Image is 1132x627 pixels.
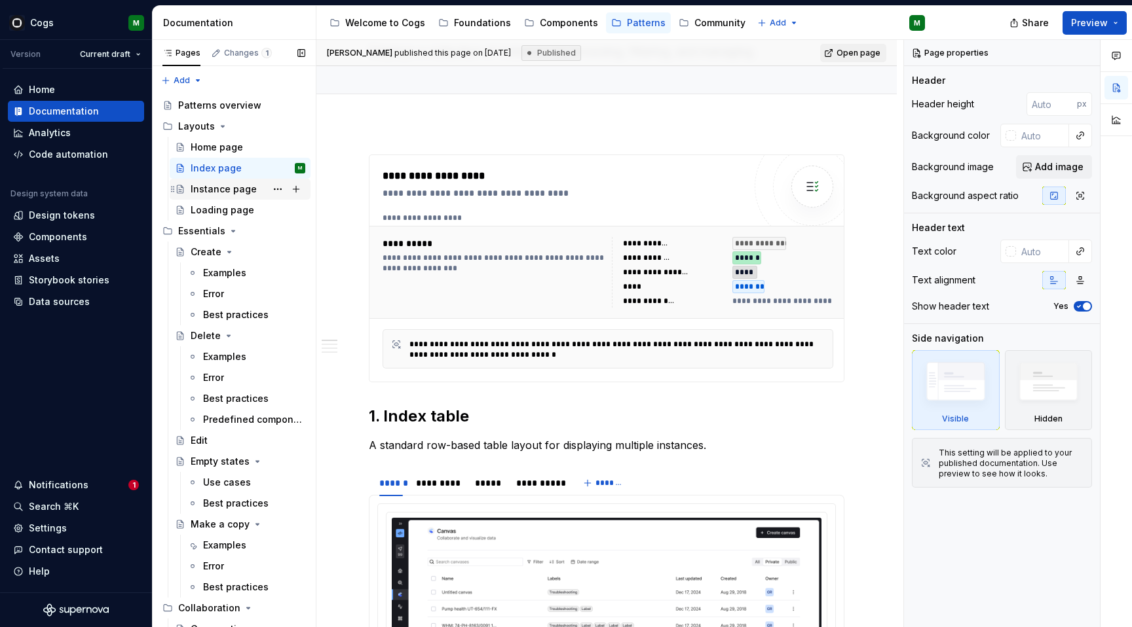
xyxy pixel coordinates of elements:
div: Hidden [1034,414,1063,424]
a: Make a copy [170,514,311,535]
div: Examples [203,266,246,279]
div: Visible [942,414,969,424]
a: Home page [170,137,311,158]
div: Essentials [178,224,225,238]
div: Contact support [29,543,103,556]
button: Search ⌘K [8,496,144,517]
a: Components [519,12,603,33]
div: Documentation [29,105,99,118]
div: Storybook stories [29,274,109,287]
div: Collaboration [157,598,311,618]
span: 1 [128,480,139,490]
h2: 1. Index table [369,406,844,427]
a: Best practices [182,493,311,514]
div: Instance page [191,183,257,196]
span: Add [174,75,190,86]
a: Components [8,226,144,247]
div: Published [521,45,581,61]
button: Add [753,14,802,32]
button: Add [157,71,206,90]
a: Welcome to Cogs [324,12,430,33]
div: Edit [191,434,208,447]
label: Yes [1053,301,1068,312]
div: Page tree [324,10,751,36]
span: published this page on [DATE] [327,48,511,58]
a: Documentation [8,101,144,122]
button: Preview [1063,11,1127,35]
a: Home [8,79,144,100]
div: Design system data [10,188,88,199]
div: Home page [191,141,243,154]
a: Index pageM [170,158,311,179]
span: Current draft [80,49,130,60]
div: Patterns [627,16,666,29]
div: Documentation [163,16,311,29]
div: Error [203,560,224,573]
img: 293001da-8814-4710-858c-a22b548e5d5c.png [9,15,25,31]
a: Patterns [606,12,671,33]
div: Collaboration [178,601,240,615]
div: Patterns overview [178,99,261,112]
div: Components [540,16,598,29]
a: Patterns overview [157,95,311,116]
div: M [914,18,920,28]
a: Edit [170,430,311,451]
a: Instance page [170,179,311,200]
div: Use cases [203,476,251,489]
span: [PERSON_NAME] [327,48,392,58]
div: Error [203,371,224,384]
span: Open page [837,48,880,58]
div: Show header text [912,300,989,313]
div: Header [912,74,945,87]
div: Layouts [157,116,311,137]
a: Supernova Logo [43,603,109,617]
div: M [298,162,302,175]
div: Visible [912,350,1000,430]
a: Delete [170,325,311,346]
a: Use cases [182,472,311,493]
input: Auto [1027,92,1077,116]
div: Settings [29,522,67,535]
p: A standard row-based table layout for displaying multiple instances. [369,437,844,453]
a: Empty states [170,451,311,472]
div: Background color [912,129,990,142]
button: Help [8,561,144,582]
button: Notifications1 [8,475,144,495]
div: Foundations [454,16,511,29]
div: Community [694,16,745,29]
div: Components [29,230,87,243]
a: Storybook stories [8,270,144,291]
div: Create [191,245,221,259]
div: Help [29,565,50,578]
div: Best practices [203,392,269,405]
a: Error [182,556,311,577]
div: Side navigation [912,332,984,345]
a: Foundations [433,12,516,33]
a: Best practices [182,577,311,598]
input: Auto [1016,124,1069,147]
span: Share [1022,16,1049,29]
div: Background image [912,160,994,173]
span: Add [770,18,786,28]
a: Error [182,283,311,304]
div: Pages [162,48,200,58]
div: Layouts [178,120,215,133]
span: 1 [261,48,272,58]
div: Text color [912,245,956,258]
div: Examples [203,350,246,363]
a: Loading page [170,200,311,221]
div: Best practices [203,581,269,594]
div: Header text [912,221,965,234]
div: Search ⌘K [29,500,79,513]
button: Current draft [74,45,147,63]
div: Delete [191,329,221,342]
div: This setting will be applied to your published documentation. Use preview to see how it looks. [939,448,1084,479]
span: Preview [1071,16,1108,29]
div: Examples [203,539,246,552]
div: Error [203,287,224,300]
a: Examples [182,535,311,556]
div: Header height [912,98,974,111]
div: Make a copy [191,518,250,531]
a: Examples [182,262,311,283]
div: Cogs [30,16,54,29]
